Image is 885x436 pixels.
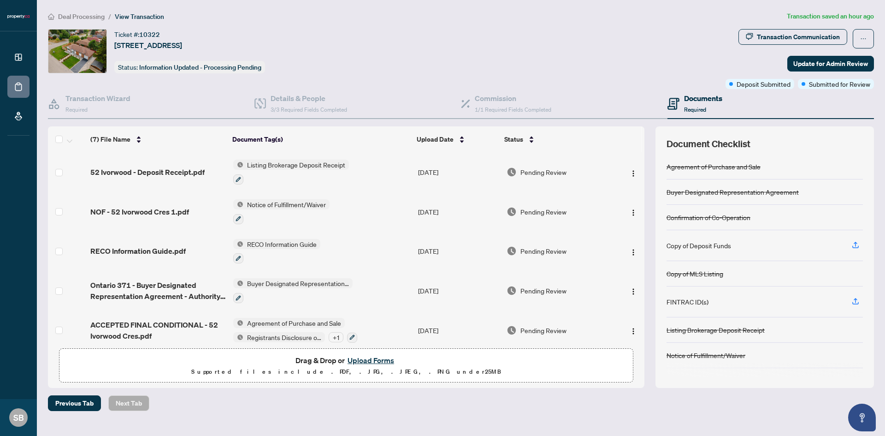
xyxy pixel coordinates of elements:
span: Upload Date [417,134,454,144]
span: Status [504,134,523,144]
img: Document Status [507,286,517,296]
img: Status Icon [233,199,243,209]
img: Logo [630,170,637,177]
span: Pending Review [520,246,566,256]
div: FINTRAC ID(s) [667,297,708,307]
span: Pending Review [520,286,566,296]
img: Logo [630,249,637,256]
img: Document Status [507,207,517,217]
span: Information Updated - Processing Pending [139,63,261,72]
button: Status IconRECO Information Guide [233,239,320,264]
span: Pending Review [520,207,566,217]
div: + 1 [329,332,343,342]
td: [DATE] [414,232,502,271]
button: Status IconNotice of Fulfillment/Waiver [233,199,330,224]
span: SB [13,411,24,424]
button: Update for Admin Review [787,56,874,72]
span: RECO Information Guide [243,239,320,249]
div: Notice of Fulfillment/Waiver [667,350,745,360]
span: View Transaction [115,12,164,21]
span: Submitted for Review [809,79,870,89]
span: Buyer Designated Representation Agreement [243,278,353,288]
span: Registrants Disclosure of Interest [243,332,325,342]
span: Deal Processing [58,12,105,21]
th: Document Tag(s) [229,126,413,152]
div: Transaction Communication [757,30,840,44]
article: Transaction saved an hour ago [787,11,874,22]
img: Logo [630,288,637,295]
button: Status IconBuyer Designated Representation Agreement [233,278,353,303]
td: [DATE] [414,152,502,192]
span: Deposit Submitted [737,79,791,89]
span: Pending Review [520,325,566,335]
span: Drag & Drop orUpload FormsSupported files include .PDF, .JPG, .JPEG, .PNG under25MB [59,349,633,383]
span: Update for Admin Review [793,56,868,71]
button: Logo [626,204,641,219]
span: Agreement of Purchase and Sale [243,318,345,328]
div: Confirmation of Co-Operation [667,212,750,222]
span: Required [684,106,706,113]
span: Pending Review [520,167,566,177]
img: Status Icon [233,239,243,249]
img: Document Status [507,167,517,177]
span: NOF - 52 Ivorwood Cres 1.pdf [90,206,189,217]
span: Listing Brokerage Deposit Receipt [243,160,349,170]
div: Copy of MLS Listing [667,269,723,279]
button: Logo [626,244,641,258]
img: Logo [630,328,637,335]
button: Next Tab [108,395,149,411]
div: Agreement of Purchase and Sale [667,161,761,172]
div: Status: [114,61,265,73]
span: Required [65,106,88,113]
div: Buyer Designated Representation Agreement [667,187,799,197]
h4: Commission [475,93,551,104]
p: Supported files include .PDF, .JPG, .JPEG, .PNG under 25 MB [65,366,627,377]
button: Previous Tab [48,395,101,411]
span: Notice of Fulfillment/Waiver [243,199,330,209]
div: Copy of Deposit Funds [667,240,731,251]
img: Status Icon [233,160,243,170]
span: 10322 [139,30,160,39]
button: Status IconListing Brokerage Deposit Receipt [233,160,349,185]
span: Document Checklist [667,137,750,150]
button: Open asap [848,404,876,431]
img: Document Status [507,325,517,335]
span: home [48,13,54,20]
span: 52 Ivorwood - Deposit Receipt.pdf [90,167,205,178]
td: [DATE] [414,192,502,232]
h4: Transaction Wizard [65,93,130,104]
button: Logo [626,165,641,179]
th: Status [501,126,610,152]
span: Previous Tab [55,396,94,411]
span: ACCEPTED FINAL CONDITIONAL - 52 Ivorwood Cres.pdf [90,319,226,341]
img: Status Icon [233,332,243,342]
span: 3/3 Required Fields Completed [271,106,347,113]
h4: Details & People [271,93,347,104]
span: ellipsis [860,36,867,42]
img: Status Icon [233,278,243,288]
div: Ticket #: [114,29,160,40]
span: 1/1 Required Fields Completed [475,106,551,113]
button: Status IconAgreement of Purchase and SaleStatus IconRegistrants Disclosure of Interest+1 [233,318,357,343]
div: Listing Brokerage Deposit Receipt [667,325,765,335]
h4: Documents [684,93,722,104]
img: logo [7,14,29,19]
span: (7) File Name [90,134,130,144]
td: [DATE] [414,271,502,311]
button: Logo [626,323,641,338]
li: / [108,11,111,22]
span: Ontario 371 - Buyer Designated Representation Agreement - Authority for Purchase or Lease.pdf [90,280,226,302]
button: Upload Forms [345,354,397,366]
span: [STREET_ADDRESS] [114,40,182,51]
th: Upload Date [413,126,501,152]
img: IMG-E12332686_1.jpg [48,30,106,73]
span: Drag & Drop or [295,354,397,366]
img: Status Icon [233,318,243,328]
td: [DATE] [414,311,502,350]
th: (7) File Name [87,126,229,152]
img: Document Status [507,246,517,256]
img: Logo [630,209,637,216]
span: RECO Information Guide.pdf [90,245,186,257]
button: Transaction Communication [738,29,847,45]
button: Logo [626,283,641,298]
